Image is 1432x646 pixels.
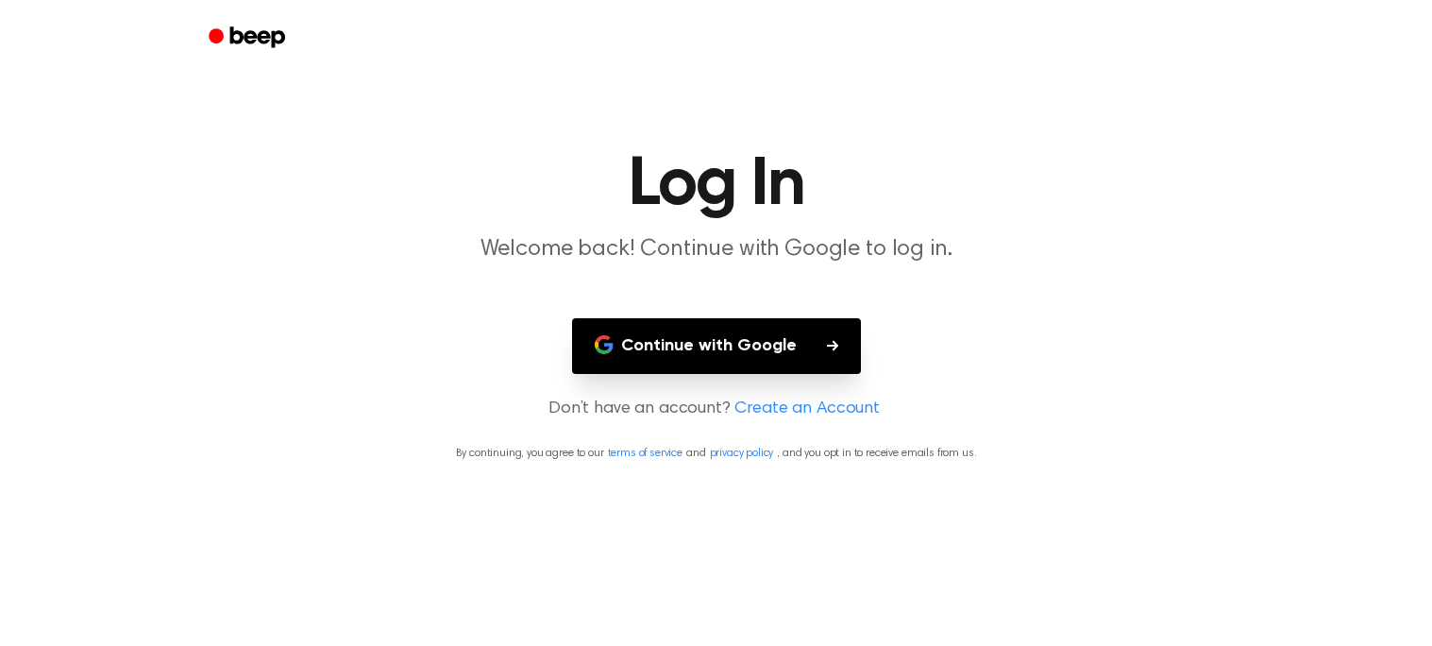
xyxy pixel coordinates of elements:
[572,318,861,374] button: Continue with Google
[23,397,1409,422] p: Don’t have an account?
[354,234,1079,265] p: Welcome back! Continue with Google to log in.
[734,397,880,422] a: Create an Account
[23,445,1409,462] p: By continuing, you agree to our and , and you opt in to receive emails from us.
[195,20,302,57] a: Beep
[710,448,774,459] a: privacy policy
[233,151,1200,219] h1: Log In
[608,448,682,459] a: terms of service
